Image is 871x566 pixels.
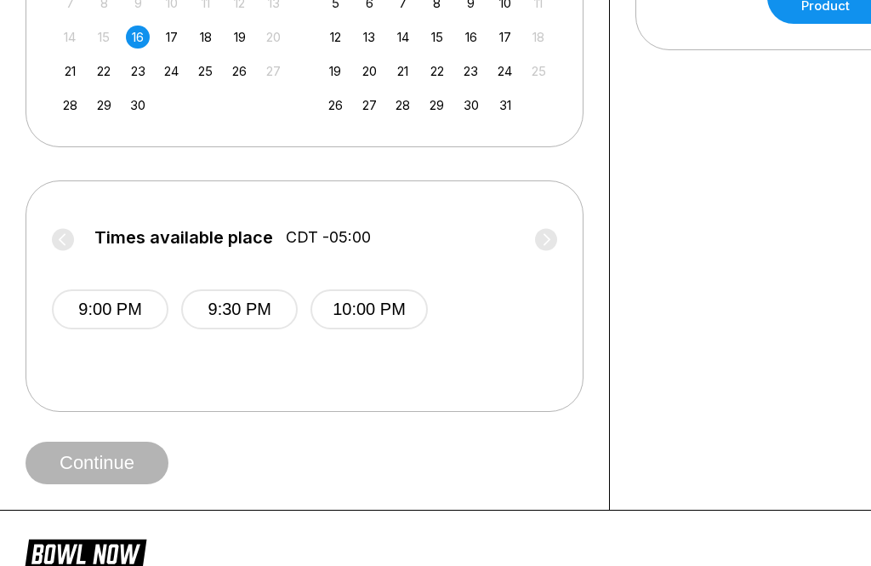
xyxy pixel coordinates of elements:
div: Not available Saturday, September 20th, 2025 [262,26,285,49]
div: Choose Friday, September 26th, 2025 [228,60,251,83]
div: Choose Wednesday, October 15th, 2025 [425,26,448,49]
button: 9:00 PM [52,289,168,329]
div: Choose Sunday, October 12th, 2025 [324,26,347,49]
div: Choose Sunday, September 28th, 2025 [59,94,82,117]
div: Not available Monday, September 15th, 2025 [93,26,116,49]
div: Choose Thursday, September 25th, 2025 [194,60,217,83]
div: Choose Wednesday, September 24th, 2025 [160,60,183,83]
button: 9:30 PM [181,289,298,329]
span: Times available place [94,228,273,247]
div: Choose Thursday, October 23rd, 2025 [459,60,482,83]
div: Choose Friday, October 24th, 2025 [493,60,516,83]
div: Choose Thursday, October 16th, 2025 [459,26,482,49]
div: Choose Thursday, September 18th, 2025 [194,26,217,49]
div: Not available Sunday, September 14th, 2025 [59,26,82,49]
div: Choose Monday, October 13th, 2025 [357,26,380,49]
div: Not available Saturday, October 25th, 2025 [527,60,550,83]
div: Choose Monday, September 22nd, 2025 [93,60,116,83]
div: Choose Sunday, September 21st, 2025 [59,60,82,83]
div: Choose Wednesday, October 22nd, 2025 [425,60,448,83]
div: Choose Sunday, October 19th, 2025 [324,60,347,83]
div: Choose Tuesday, October 14th, 2025 [391,26,414,49]
div: Not available Saturday, October 18th, 2025 [527,26,550,49]
div: Choose Sunday, October 26th, 2025 [324,94,347,117]
div: Choose Monday, October 20th, 2025 [357,60,380,83]
button: 10:00 PM [310,289,427,329]
div: Choose Monday, September 29th, 2025 [93,94,116,117]
div: Choose Tuesday, September 16th, 2025 [126,26,149,49]
div: Not available Saturday, September 27th, 2025 [262,60,285,83]
div: Choose Wednesday, September 17th, 2025 [160,26,183,49]
div: Choose Friday, October 31st, 2025 [493,94,516,117]
div: Choose Friday, October 17th, 2025 [493,26,516,49]
div: Choose Tuesday, October 28th, 2025 [391,94,414,117]
div: Choose Thursday, October 30th, 2025 [459,94,482,117]
div: Choose Tuesday, October 21st, 2025 [391,60,414,83]
span: CDT -05:00 [286,228,371,247]
div: Choose Tuesday, September 23rd, 2025 [126,60,149,83]
div: Choose Tuesday, September 30th, 2025 [126,94,149,117]
div: Choose Monday, October 27th, 2025 [357,94,380,117]
div: Choose Friday, September 19th, 2025 [228,26,251,49]
div: Choose Wednesday, October 29th, 2025 [425,94,448,117]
